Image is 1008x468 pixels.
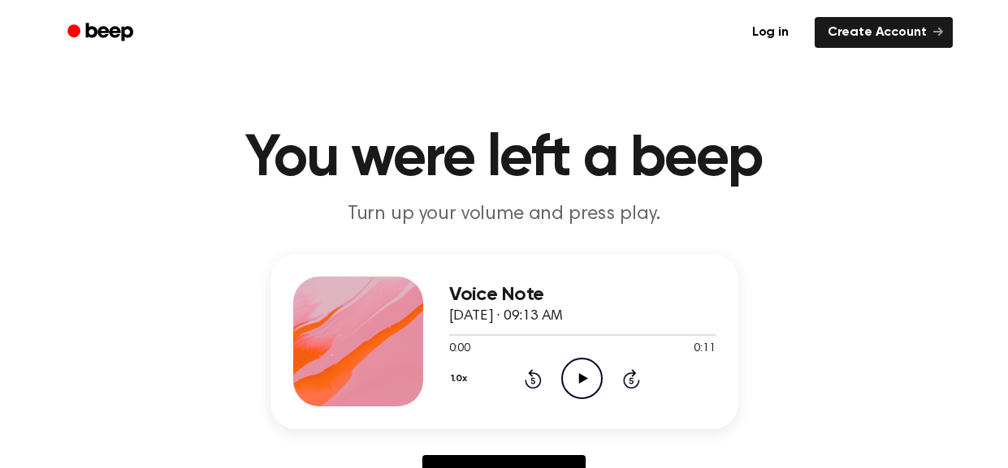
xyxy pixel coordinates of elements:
span: 0:00 [449,341,470,358]
h1: You were left a beep [89,130,920,188]
span: 0:11 [694,341,715,358]
p: Turn up your volume and press play. [193,201,816,228]
a: Create Account [815,17,953,48]
span: [DATE] · 09:13 AM [449,309,563,324]
a: Log in [736,14,805,51]
a: Beep [56,17,148,49]
button: 1.0x [449,365,474,393]
h3: Voice Note [449,284,716,306]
